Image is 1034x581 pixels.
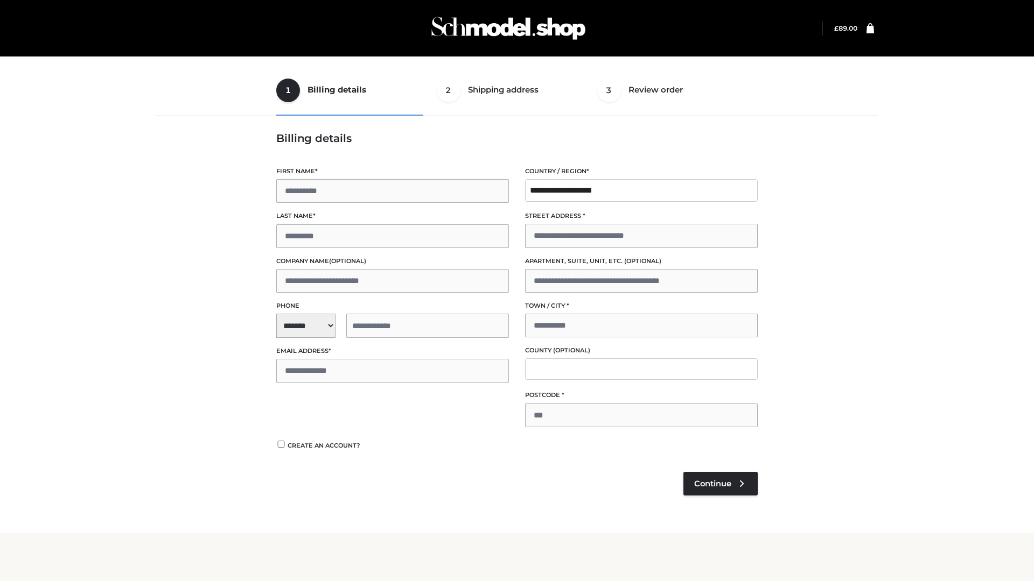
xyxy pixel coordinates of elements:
[329,257,366,265] span: (optional)
[276,211,509,221] label: Last name
[276,166,509,176] label: First name
[525,166,758,176] label: Country / Region
[525,390,758,400] label: Postcode
[553,346,590,354] span: (optional)
[525,256,758,266] label: Apartment, suite, unit, etc.
[276,301,509,311] label: Phone
[276,256,509,266] label: Company name
[276,132,758,145] h3: Billing details
[834,24,839,32] span: £
[525,301,758,311] label: Town / City
[276,441,286,448] input: Create an account?
[288,442,360,449] span: Create an account?
[694,479,731,488] span: Continue
[683,472,758,495] a: Continue
[624,257,661,265] span: (optional)
[834,24,857,32] bdi: 89.00
[834,24,857,32] a: £89.00
[525,211,758,221] label: Street address
[525,345,758,356] label: County
[428,7,589,49] img: Schmodel Admin 964
[276,346,509,356] label: Email address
